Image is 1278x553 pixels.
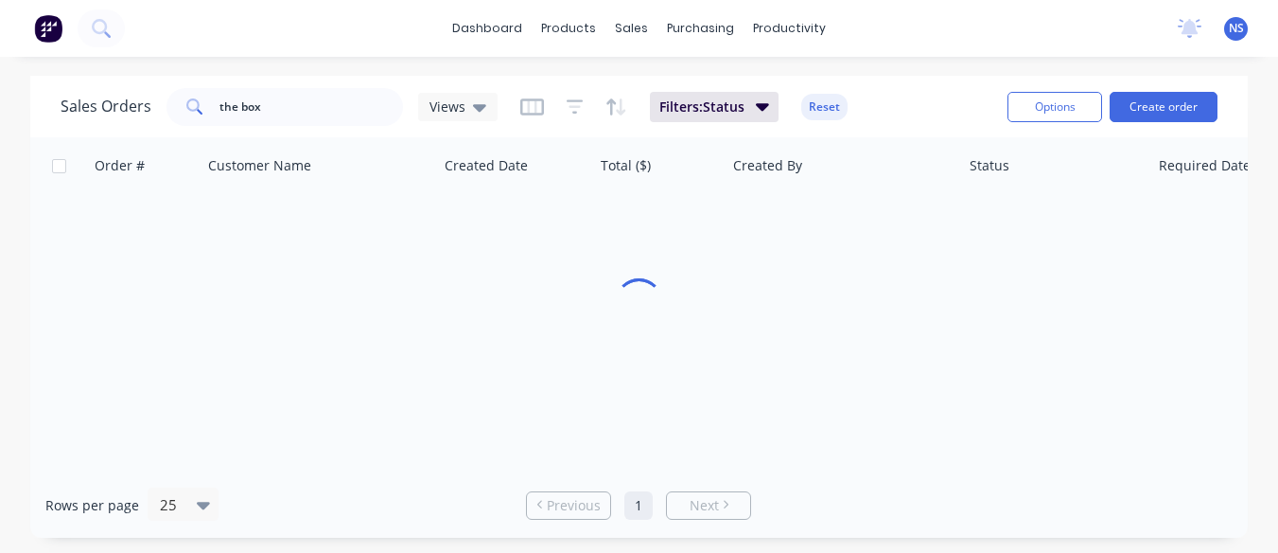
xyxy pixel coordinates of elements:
span: Views [429,97,465,116]
div: Status [970,156,1009,175]
span: NS [1229,20,1244,37]
div: Created By [733,156,802,175]
div: Order # [95,156,145,175]
button: Create order [1110,92,1217,122]
img: Factory [34,14,62,43]
span: Rows per page [45,496,139,515]
a: Previous page [527,496,610,515]
a: Page 1 is your current page [624,491,653,520]
a: Next page [667,496,750,515]
div: purchasing [657,14,744,43]
span: Previous [547,496,601,515]
a: dashboard [443,14,532,43]
div: productivity [744,14,835,43]
div: Customer Name [208,156,311,175]
ul: Pagination [518,491,759,520]
span: Next [690,496,719,515]
input: Search... [219,88,404,126]
h1: Sales Orders [61,98,151,116]
button: Options [1007,92,1102,122]
button: Reset [801,94,848,120]
span: Filters: Status [659,98,744,116]
div: Total ($) [601,156,651,175]
div: products [532,14,605,43]
div: sales [605,14,657,43]
div: Required Date [1159,156,1251,175]
div: Created Date [445,156,528,175]
button: Filters:Status [650,92,779,122]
